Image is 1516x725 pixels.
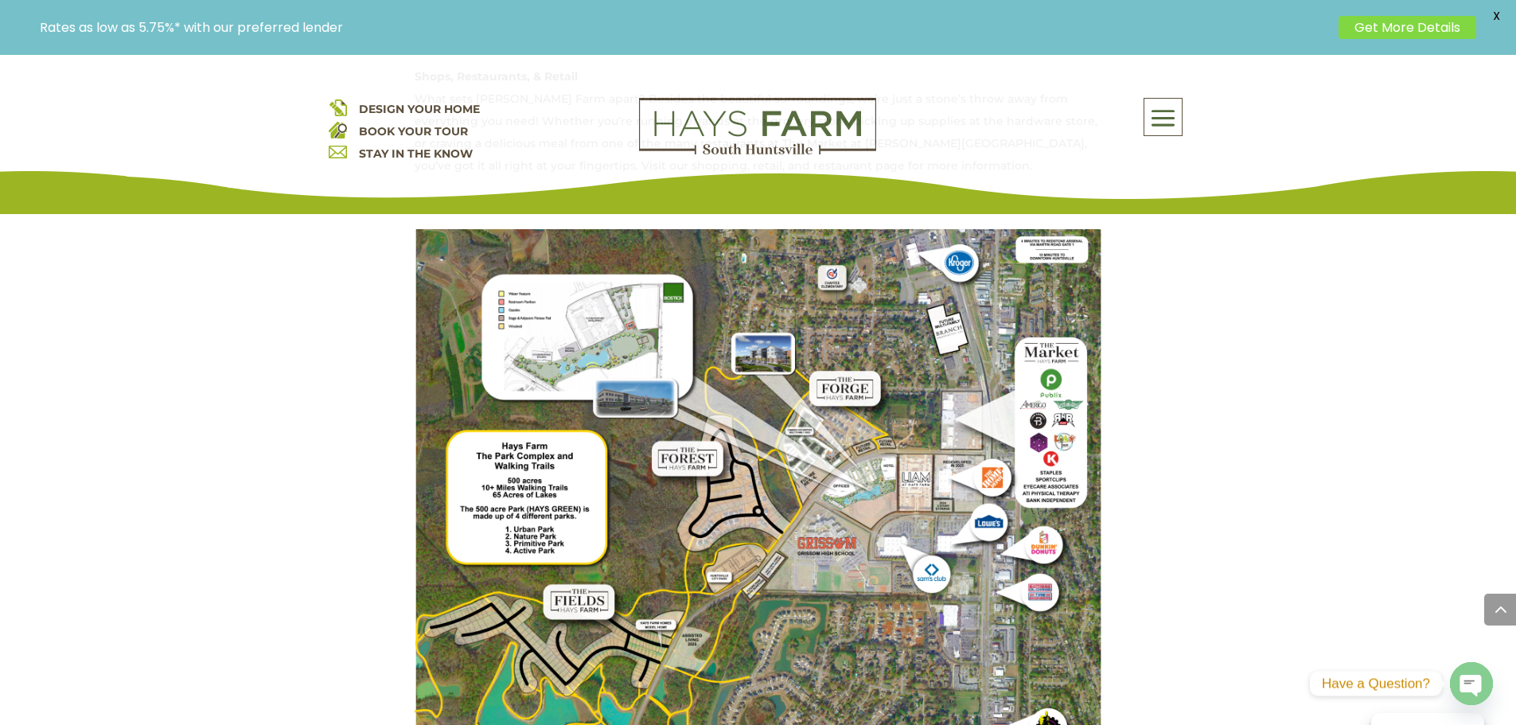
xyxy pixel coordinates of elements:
a: Get More Details [1339,16,1476,39]
a: STAY IN THE KNOW [359,146,473,161]
a: DESIGN YOUR HOME [359,102,480,116]
p: Rates as low as 5.75%* with our preferred lender [40,20,1331,35]
a: BOOK YOUR TOUR [359,124,468,138]
a: hays farm homes huntsville development [639,144,876,158]
span: X [1484,4,1508,28]
img: design your home [329,98,347,116]
img: book your home tour [329,120,347,138]
img: Logo [639,98,876,155]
